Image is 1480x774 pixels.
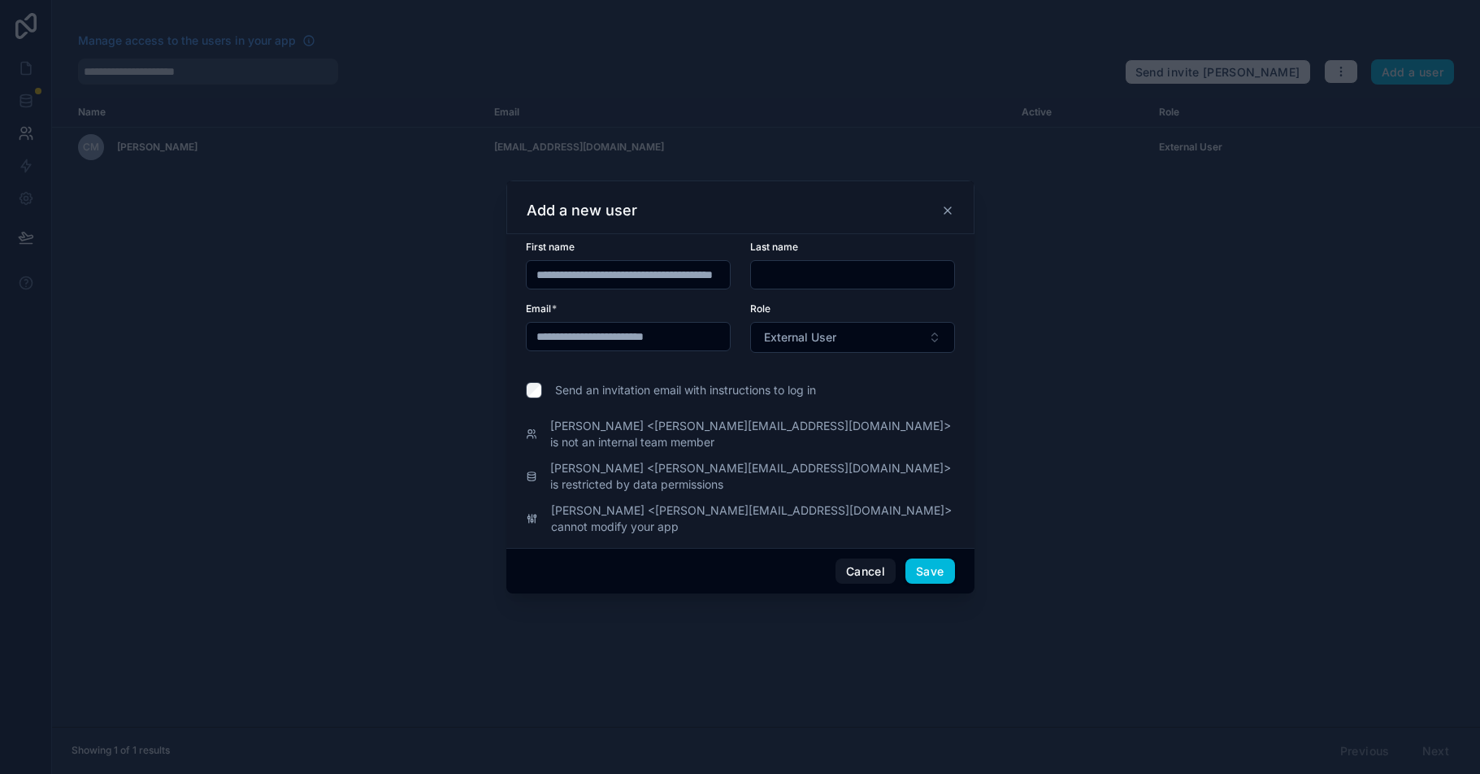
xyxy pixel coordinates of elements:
button: Select Button [750,322,955,353]
span: External User [764,329,836,346]
button: Cancel [835,559,896,585]
span: [PERSON_NAME] <[PERSON_NAME][EMAIL_ADDRESS][DOMAIN_NAME]> is not an internal team member [550,418,955,450]
span: Email [526,302,551,315]
span: First name [526,241,575,253]
input: Send an invitation email with instructions to log in [526,382,542,398]
span: [PERSON_NAME] <[PERSON_NAME][EMAIL_ADDRESS][DOMAIN_NAME]> cannot modify your app [551,502,955,535]
span: Send an invitation email with instructions to log in [555,382,816,398]
span: Last name [750,241,798,253]
span: Role [750,302,770,315]
span: [PERSON_NAME] <[PERSON_NAME][EMAIL_ADDRESS][DOMAIN_NAME]> is restricted by data permissions [550,460,955,493]
button: Save [905,559,954,585]
h3: Add a new user [527,201,637,220]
